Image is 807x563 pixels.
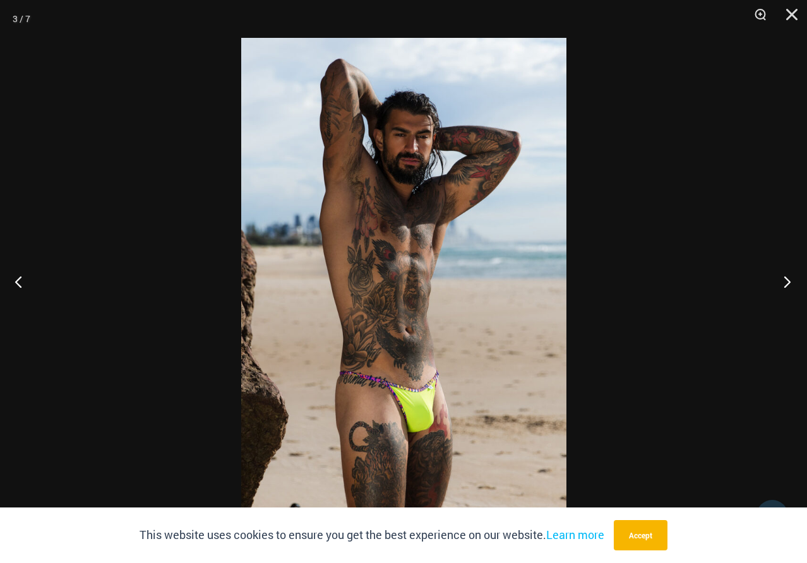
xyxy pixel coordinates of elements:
[614,520,667,550] button: Accept
[760,250,807,313] button: Next
[241,38,566,525] img: Cable Beach Coastal Bliss 004 Thong 02
[546,527,604,542] a: Learn more
[13,9,30,28] div: 3 / 7
[140,526,604,545] p: This website uses cookies to ensure you get the best experience on our website.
